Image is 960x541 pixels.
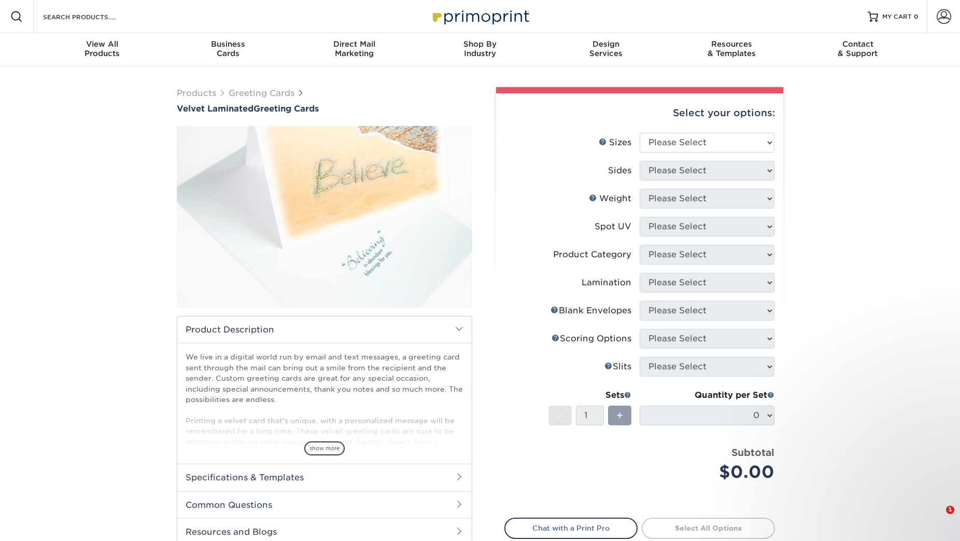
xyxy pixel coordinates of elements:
span: Business [165,39,291,49]
div: Product Category [553,248,631,261]
p: We live in a digital world run by email and text messages, a greeting card sent through the mail ... [186,352,463,500]
span: MY CART [882,12,912,21]
div: Products [39,39,165,58]
a: Velvet LaminatedGreeting Cards [177,104,472,114]
div: Blank Envelopes [550,304,631,317]
div: Marketing [291,39,417,58]
span: View All [39,39,165,49]
a: View AllProducts [39,33,165,66]
iframe: Intercom live chat [925,506,950,531]
span: Direct Mail [291,39,417,49]
div: Lamination [582,276,631,289]
a: Select All Options [642,518,775,538]
h2: Product Description [177,316,472,343]
iframe: Google Customer Reviews [3,509,88,537]
div: Services [543,39,669,58]
div: Spot UV [595,220,631,233]
img: Velvet Laminated 01 [177,115,472,319]
span: 0 [914,13,919,20]
div: Sets [548,389,631,401]
span: 1 [946,506,954,514]
div: Scoring Options [552,332,631,345]
a: Greeting Cards [229,88,294,98]
a: Products [177,88,216,98]
span: - [558,408,562,423]
span: + [616,408,623,423]
div: $0.00 [647,460,774,484]
a: Chat with a Print Pro [504,518,638,538]
a: BusinessCards [165,33,291,66]
a: Direct MailMarketing [291,33,417,66]
img: Primoprint [428,5,532,27]
span: Velvet Laminated [177,104,253,114]
a: Contact& Support [795,33,921,66]
div: & Templates [669,39,795,58]
div: Slits [604,360,631,373]
div: Select your options: [504,93,775,133]
strong: Subtotal [731,447,774,458]
span: Design [543,39,669,49]
a: Shop ByIndustry [417,33,543,66]
div: Cards [165,39,291,58]
div: Quantity per Set [640,389,774,401]
span: Resources [669,39,795,49]
a: Resources& Templates [669,33,795,66]
span: show more [304,441,345,455]
h2: Common Questions [177,491,472,518]
div: Weight [589,192,631,205]
div: & Support [795,39,921,58]
div: Industry [417,39,543,58]
input: SEARCH PRODUCTS..... [42,10,143,23]
div: Sizes [599,136,631,149]
h2: Specifications & Templates [177,464,472,491]
div: Sides [608,164,631,177]
a: DesignServices [543,33,669,66]
h1: Greeting Cards [177,104,472,114]
span: Contact [795,39,921,49]
span: Shop By [417,39,543,49]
